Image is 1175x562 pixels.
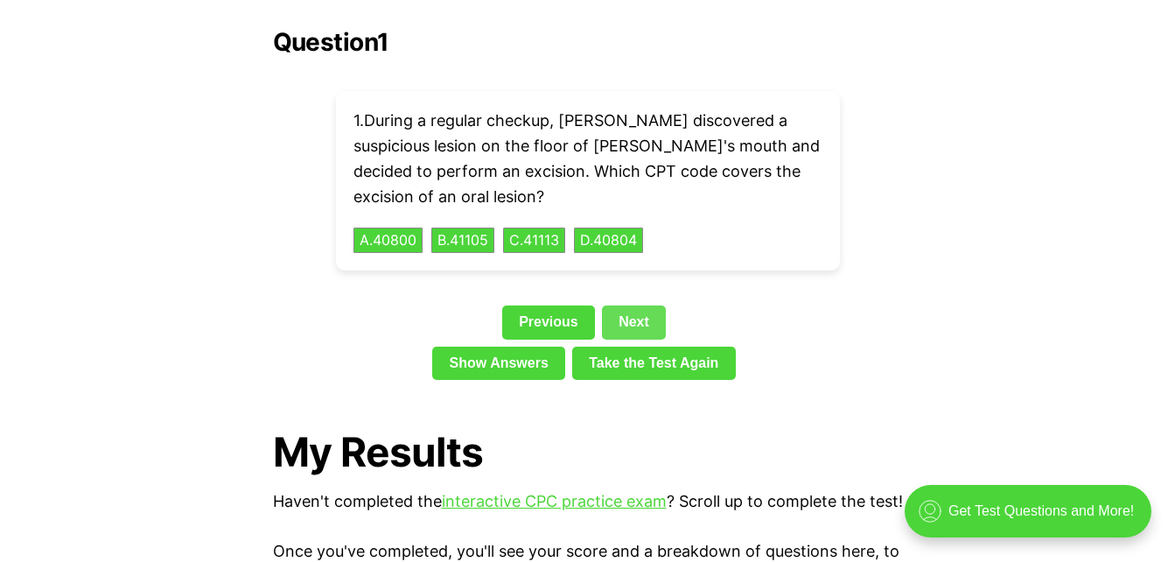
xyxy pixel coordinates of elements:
[503,228,565,254] button: C.41113
[890,476,1175,562] iframe: portal-trigger
[442,492,667,510] a: interactive CPC practice exam
[431,228,494,254] button: B.41105
[502,306,595,339] a: Previous
[602,306,666,339] a: Next
[273,28,903,56] h2: Question 1
[353,228,423,254] button: A.40800
[432,347,565,380] a: Show Answers
[273,429,903,475] h1: My Results
[273,489,903,515] p: Haven't completed the ? Scroll up to complete the test!
[353,109,822,209] p: 1 . During a regular checkup, [PERSON_NAME] discovered a suspicious lesion on the floor of [PERSO...
[574,228,643,254] button: D.40804
[572,347,736,380] a: Take the Test Again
